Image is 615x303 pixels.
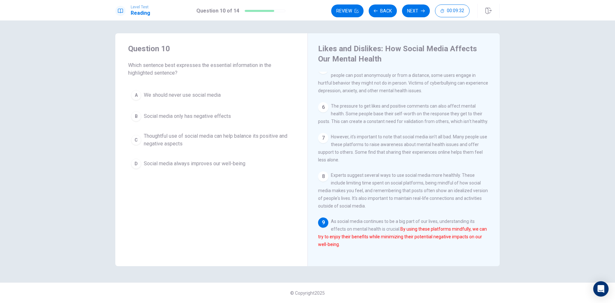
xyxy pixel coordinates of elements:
[318,217,328,228] div: 9
[144,160,245,168] span: Social media always improves our well-being
[128,108,295,124] button: BSocial media only has negative effects
[331,4,364,17] button: Review
[318,44,488,64] h4: Likes and Dislikes: How Social Media Affects Our Mental Health
[593,281,609,297] div: Open Intercom Messenger
[318,226,487,247] font: By using these platforms mindfully, we can try to enjoy their benefits while minimizing their pot...
[131,90,141,100] div: A
[128,87,295,103] button: AWe should never use social media
[144,91,221,99] span: We should never use social media
[402,4,430,17] button: Next
[128,61,295,77] span: Which sentence best expresses the essential information in the highlighted sentence?
[131,5,150,9] span: Level Test
[131,111,141,121] div: B
[144,112,231,120] span: Social media only has negative effects
[318,219,487,247] span: As social media continues to be a big part of our lives, understanding its effects on mental heal...
[318,133,328,143] div: 7
[290,291,325,296] span: © Copyright 2025
[318,173,488,209] span: Experts suggest several ways to use social media more healthily. These include limiting time spen...
[128,129,295,151] button: CThoughtful use of social media can help balance its positive and negative aspects
[131,9,150,17] h1: Reading
[435,4,470,17] button: 00:09:32
[369,4,397,17] button: Back
[318,171,328,182] div: 8
[318,134,487,162] span: However, it's important to note that social media isn't all bad. Many people use these platforms ...
[447,8,464,13] span: 00:09:32
[131,135,141,145] div: C
[131,159,141,169] div: D
[318,103,488,124] span: The pressure to get likes and positive comments can also affect mental health. Some people base t...
[128,44,295,54] h4: Question 10
[128,156,295,172] button: DSocial media always improves our well-being
[144,132,292,148] span: Thoughtful use of social media can help balance its positive and negative aspects
[196,7,239,15] h1: Question 10 of 14
[318,102,328,112] div: 6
